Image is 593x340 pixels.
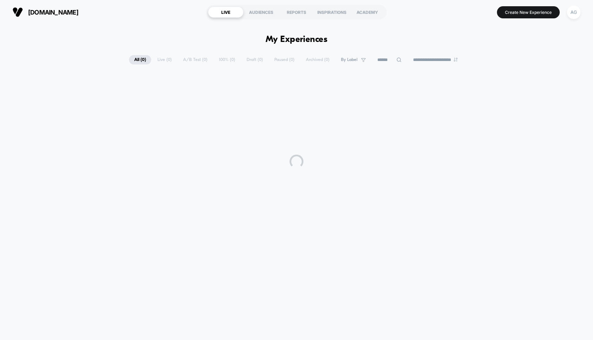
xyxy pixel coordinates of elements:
button: Create New Experience [497,6,560,18]
h1: My Experiences [266,35,328,45]
button: [DOMAIN_NAME] [10,7,80,18]
img: end [454,58,458,62]
div: REPORTS [279,7,314,18]
span: [DOMAIN_NAME] [28,9,78,16]
div: ACADEMY [350,7,385,18]
div: LIVE [208,7,243,18]
img: Visually logo [12,7,23,17]
div: AG [567,6,581,19]
span: All ( 0 ) [129,55,151,64]
span: By Label [341,57,358,62]
div: INSPIRATIONS [314,7,350,18]
button: AG [565,5,583,19]
div: AUDIENCES [243,7,279,18]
